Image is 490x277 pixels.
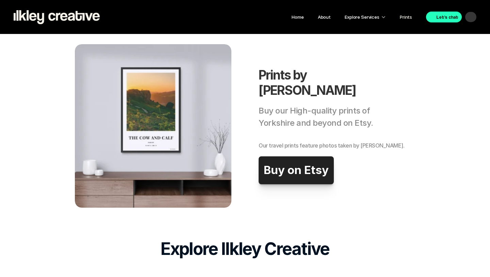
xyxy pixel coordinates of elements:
[318,14,331,20] a: About
[264,163,329,177] p: Buy on Etsy
[259,105,412,141] h2: Buy our High-quality prints of Yorkshire and beyond on Etsy.
[292,14,304,20] a: Home
[259,141,412,150] h2: Our travel prints feature photos taken by [PERSON_NAME].
[426,12,462,22] a: Let's chat
[161,239,330,259] span: Explore Ilkley Creative
[259,156,334,184] a: Buy on Etsy
[437,13,458,21] p: Let's chat
[259,68,388,98] h1: Prints by [PERSON_NAME]
[345,13,379,21] p: Explore Services
[400,14,412,20] a: Prints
